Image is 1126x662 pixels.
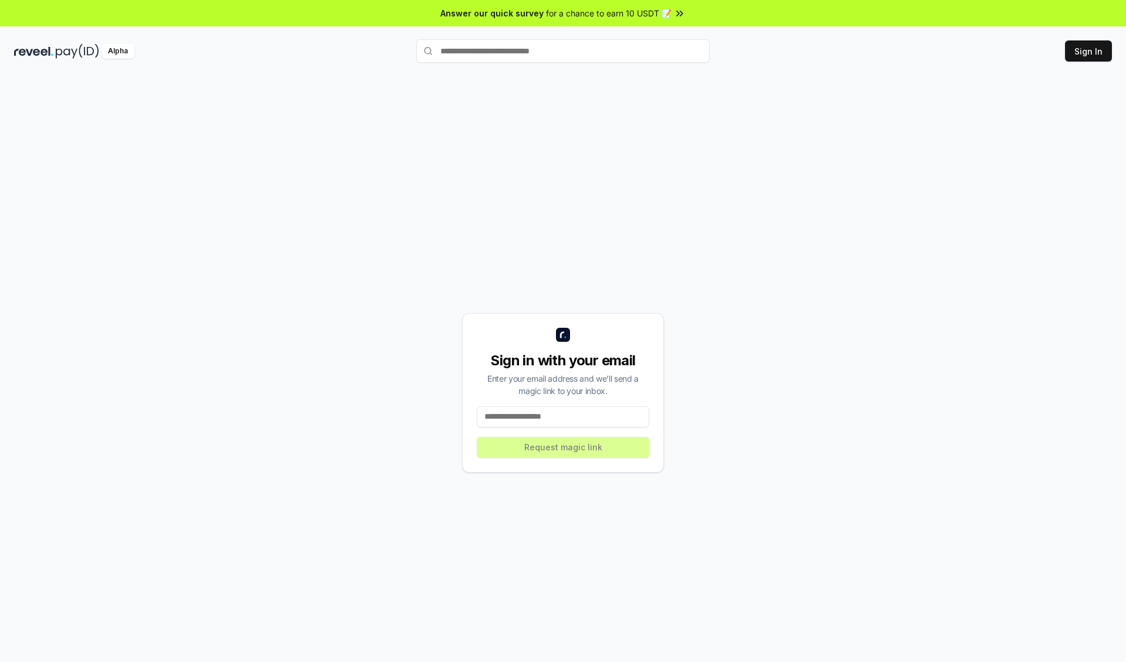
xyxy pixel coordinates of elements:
img: pay_id [56,44,99,59]
div: Sign in with your email [477,351,649,370]
span: for a chance to earn 10 USDT 📝 [546,7,671,19]
img: logo_small [556,328,570,342]
button: Sign In [1065,40,1112,62]
span: Answer our quick survey [440,7,544,19]
div: Enter your email address and we’ll send a magic link to your inbox. [477,372,649,397]
div: Alpha [101,44,134,59]
img: reveel_dark [14,44,53,59]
